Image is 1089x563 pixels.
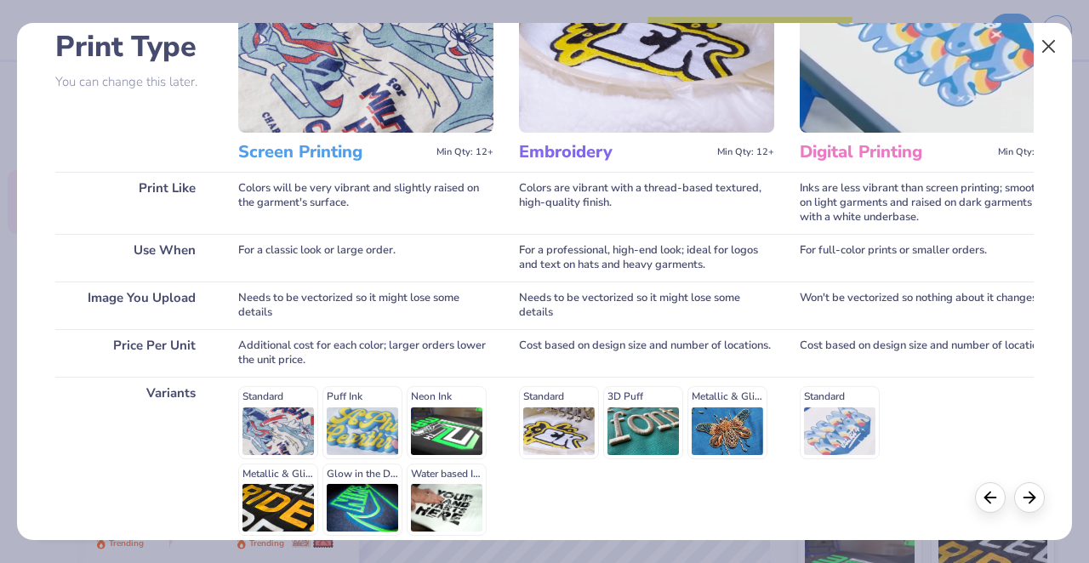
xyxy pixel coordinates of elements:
[800,234,1055,281] div: For full-color prints or smaller orders.
[55,377,213,545] div: Variants
[55,281,213,329] div: Image You Upload
[55,234,213,281] div: Use When
[998,146,1055,158] span: Min Qty: 12+
[800,329,1055,377] div: Cost based on design size and number of locations.
[55,329,213,377] div: Price Per Unit
[238,234,493,281] div: For a classic look or large order.
[55,172,213,234] div: Print Like
[238,329,493,377] div: Additional cost for each color; larger orders lower the unit price.
[800,141,991,163] h3: Digital Printing
[519,281,774,329] div: Needs to be vectorized so it might lose some details
[1033,31,1065,63] button: Close
[55,75,213,89] p: You can change this later.
[519,172,774,234] div: Colors are vibrant with a thread-based textured, high-quality finish.
[519,234,774,281] div: For a professional, high-end look; ideal for logos and text on hats and heavy garments.
[238,281,493,329] div: Needs to be vectorized so it might lose some details
[717,146,774,158] span: Min Qty: 12+
[238,141,430,163] h3: Screen Printing
[800,281,1055,329] div: Won't be vectorized so nothing about it changes
[519,329,774,377] div: Cost based on design size and number of locations.
[800,172,1055,234] div: Inks are less vibrant than screen printing; smooth on light garments and raised on dark garments ...
[238,172,493,234] div: Colors will be very vibrant and slightly raised on the garment's surface.
[436,146,493,158] span: Min Qty: 12+
[519,141,710,163] h3: Embroidery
